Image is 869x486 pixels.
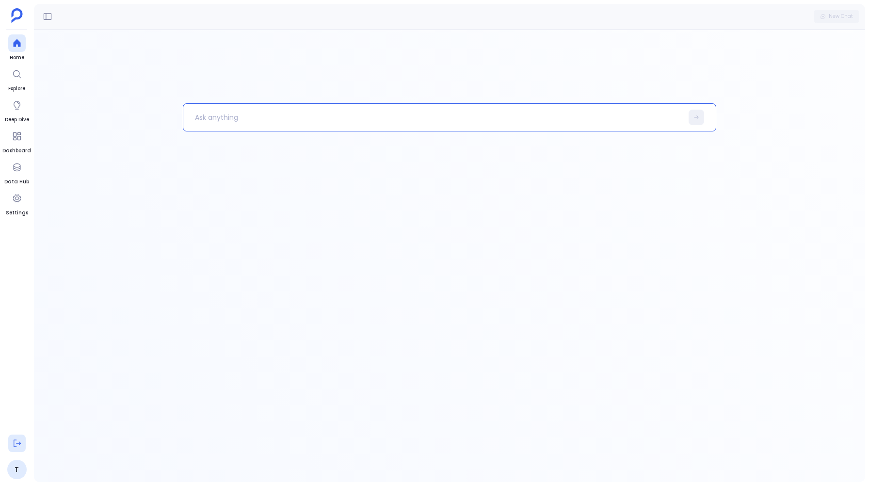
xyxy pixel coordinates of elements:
a: Explore [8,65,26,93]
a: Home [8,34,26,62]
span: Deep Dive [5,116,29,124]
span: Dashboard [2,147,31,155]
a: T [7,460,27,479]
span: Data Hub [4,178,29,186]
a: Deep Dive [5,97,29,124]
a: Settings [6,190,28,217]
a: Data Hub [4,159,29,186]
a: Dashboard [2,128,31,155]
img: petavue logo [11,8,23,23]
span: Explore [8,85,26,93]
span: Settings [6,209,28,217]
span: Home [8,54,26,62]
